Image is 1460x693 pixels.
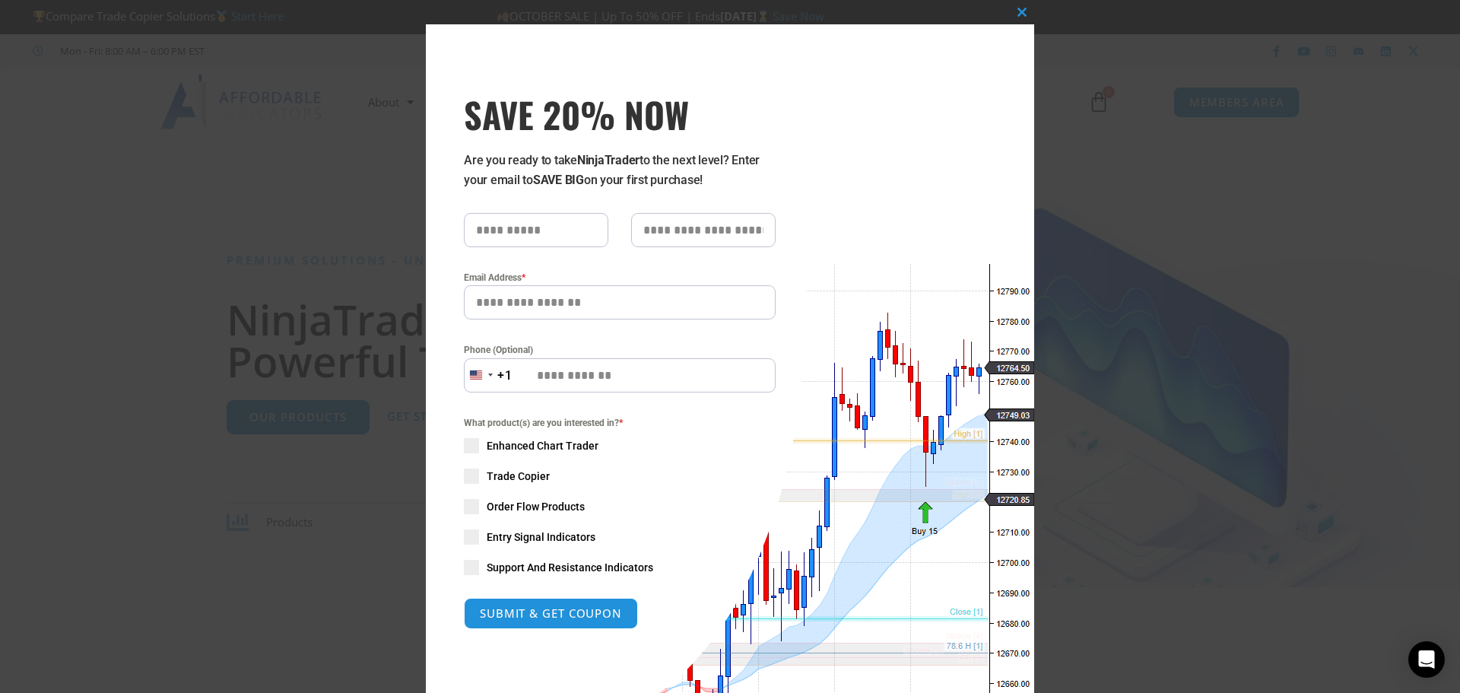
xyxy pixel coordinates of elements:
[464,499,776,514] label: Order Flow Products
[487,529,595,545] span: Entry Signal Indicators
[464,438,776,453] label: Enhanced Chart Trader
[577,153,640,167] strong: NinjaTrader
[487,469,550,484] span: Trade Copier
[464,469,776,484] label: Trade Copier
[464,560,776,575] label: Support And Resistance Indicators
[497,366,513,386] div: +1
[533,173,584,187] strong: SAVE BIG
[464,598,638,629] button: SUBMIT & GET COUPON
[1408,641,1445,678] div: Open Intercom Messenger
[464,151,776,190] p: Are you ready to take to the next level? Enter your email to on your first purchase!
[464,93,776,135] h3: SAVE 20% NOW
[487,499,585,514] span: Order Flow Products
[464,529,776,545] label: Entry Signal Indicators
[464,415,776,431] span: What product(s) are you interested in?
[464,270,776,285] label: Email Address
[464,358,513,393] button: Selected country
[464,342,776,358] label: Phone (Optional)
[487,438,598,453] span: Enhanced Chart Trader
[487,560,653,575] span: Support And Resistance Indicators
